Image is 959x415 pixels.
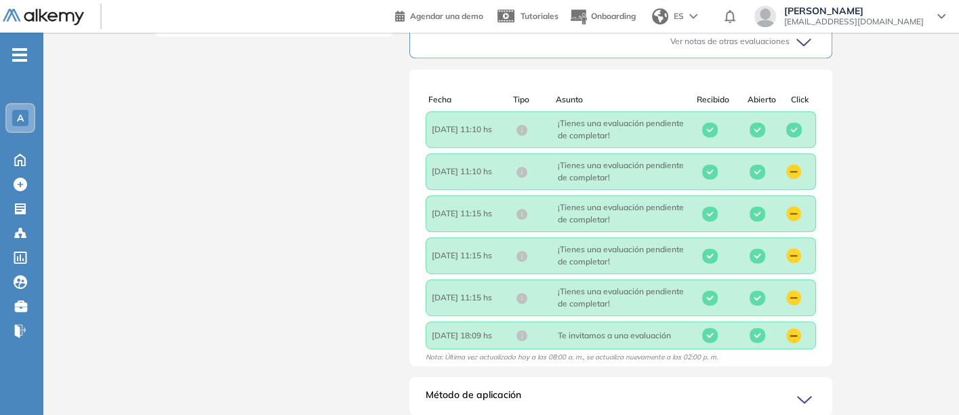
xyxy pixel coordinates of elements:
[12,54,27,56] i: -
[674,10,684,22] span: ES
[558,285,684,310] span: ¡Tienes una evaluación pendiente de completar!
[689,14,697,19] img: arrow
[558,159,684,184] span: ¡Tienes una evaluación pendiente de completar!
[432,123,516,136] span: [DATE] 11:10 hs
[3,9,84,26] img: Logo
[891,350,959,415] div: Widget de chat
[569,2,636,31] button: Onboarding
[558,243,684,268] span: ¡Tienes una evaluación pendiente de completar!
[558,201,684,226] span: ¡Tienes una evaluación pendiente de completar!
[395,7,483,23] a: Agendar una demo
[410,11,483,21] span: Agendar una demo
[555,94,682,106] div: Asunto
[432,165,516,178] span: [DATE] 11:10 hs
[652,8,668,24] img: world
[432,330,516,342] span: [DATE] 18:09 hs
[432,207,516,220] span: [DATE] 11:15 hs
[558,330,684,342] span: Te invitamos a una evaluación
[558,117,684,142] span: ¡Tienes una evaluación pendiente de completar!
[740,94,783,106] div: Abierto
[891,350,959,415] iframe: Chat Widget
[432,292,516,304] span: [DATE] 11:15 hs
[591,11,636,21] span: Onboarding
[784,5,924,16] span: [PERSON_NAME]
[426,388,521,410] span: Método de aplicación
[513,94,556,106] div: Tipo
[670,35,790,47] span: Ver notas de otras evaluaciones
[783,94,816,106] div: Click
[784,16,924,27] span: [EMAIL_ADDRESS][DOMAIN_NAME]
[686,94,740,106] div: Recibido
[426,353,718,367] span: Nota: Última vez actualizado hoy a las 08:00 a. m., se actualiza nuevamente a las 02:00 p. m.
[428,94,513,106] div: Fecha
[521,11,558,21] span: Tutoriales
[432,250,516,262] span: [DATE] 11:15 hs
[17,113,24,123] span: A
